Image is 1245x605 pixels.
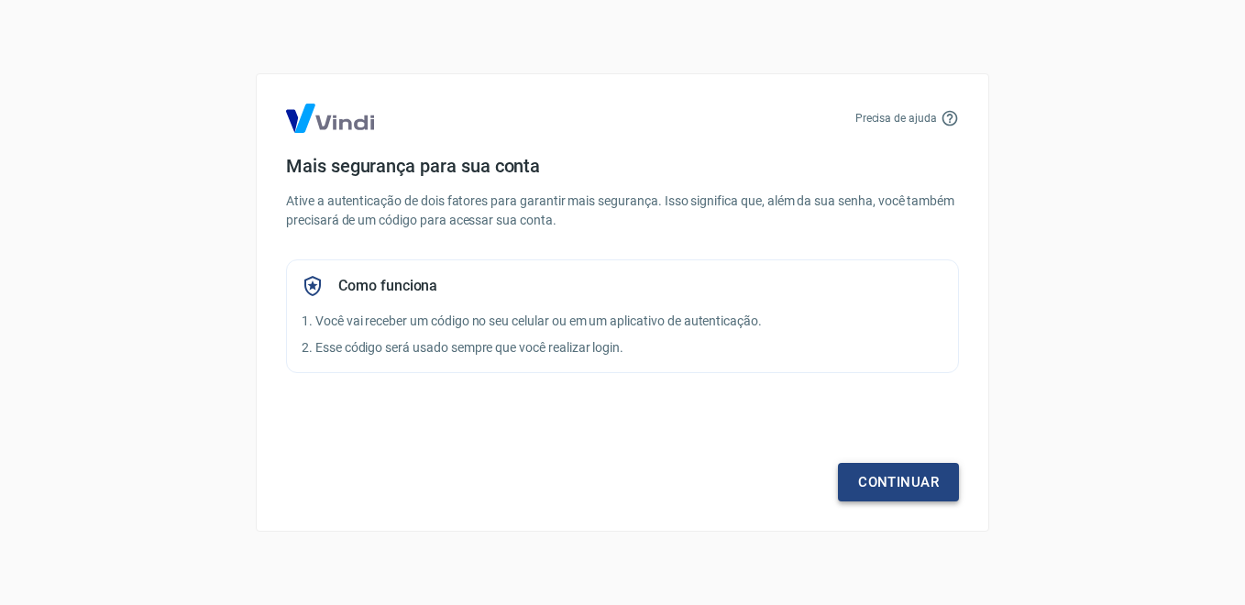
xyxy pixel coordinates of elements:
a: Continuar [838,463,959,501]
p: 1. Você vai receber um código no seu celular ou em um aplicativo de autenticação. [302,312,943,331]
p: Precisa de ajuda [855,110,937,126]
img: Logo Vind [286,104,374,133]
p: 2. Esse código será usado sempre que você realizar login. [302,338,943,357]
p: Ative a autenticação de dois fatores para garantir mais segurança. Isso significa que, além da su... [286,192,959,230]
h5: Como funciona [338,277,437,295]
h4: Mais segurança para sua conta [286,155,959,177]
